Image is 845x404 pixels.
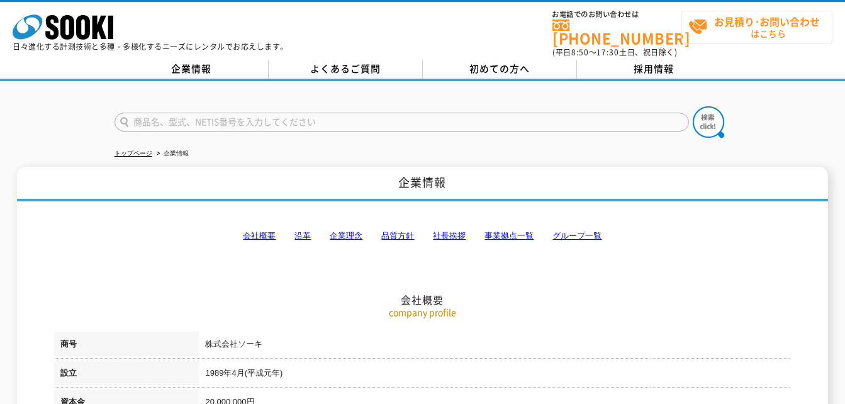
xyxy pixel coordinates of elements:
p: company profile [54,306,790,319]
a: 品質方針 [381,231,414,240]
span: (平日 ～ 土日、祝日除く) [552,47,677,58]
li: 企業情報 [154,147,189,160]
th: 商号 [54,332,199,361]
a: 企業情報 [115,60,269,79]
img: btn_search.png [693,106,724,138]
a: グループ一覧 [552,231,602,240]
a: 社長挨拶 [433,231,466,240]
span: 17:30 [596,47,619,58]
span: はこちら [688,11,832,43]
span: お電話でのお問い合わせは [552,11,681,18]
a: 企業理念 [330,231,362,240]
span: 8:50 [571,47,589,58]
a: お見積り･お問い合わせはこちら [681,11,832,44]
h2: 会社概要 [54,167,790,306]
input: 商品名、型式、NETIS番号を入力してください [115,113,689,132]
td: 株式会社ソーキ [199,332,790,361]
strong: お見積り･お問い合わせ [714,14,820,29]
a: よくあるご質問 [269,60,423,79]
a: 会社概要 [243,231,276,240]
a: 事業拠点一覧 [484,231,534,240]
th: 設立 [54,361,199,390]
a: [PHONE_NUMBER] [552,20,681,45]
td: 1989年4月(平成元年) [199,361,790,390]
a: トップページ [115,150,152,157]
a: 採用情報 [577,60,731,79]
span: 初めての方へ [469,62,530,76]
a: 初めての方へ [423,60,577,79]
h1: 企業情報 [17,167,828,201]
a: 沿革 [294,231,311,240]
p: 日々進化する計測技術と多種・多様化するニーズにレンタルでお応えします。 [13,43,288,50]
